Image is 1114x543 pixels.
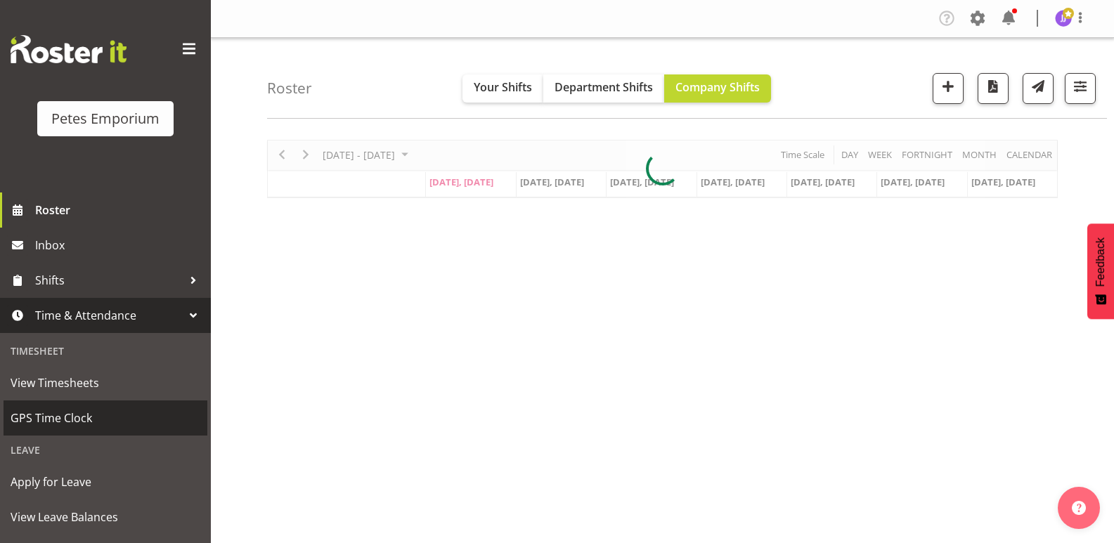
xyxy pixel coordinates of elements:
[4,464,207,499] a: Apply for Leave
[35,270,183,291] span: Shifts
[11,407,200,428] span: GPS Time Clock
[11,372,200,393] span: View Timesheets
[978,73,1009,104] button: Download a PDF of the roster according to the set date range.
[11,506,200,528] span: View Leave Balances
[462,74,543,103] button: Your Shifts
[35,199,204,221] span: Roster
[51,108,160,129] div: Petes Emporium
[1087,223,1114,319] button: Feedback - Show survey
[1065,73,1096,104] button: Filter Shifts
[4,365,207,400] a: View Timesheets
[555,79,653,95] span: Department Shifts
[4,400,207,436] a: GPS Time Clock
[267,80,312,96] h4: Roster
[664,74,771,103] button: Company Shifts
[1055,10,1072,27] img: janelle-jonkers702.jpg
[4,336,207,365] div: Timesheet
[4,436,207,464] div: Leave
[11,471,200,492] span: Apply for Leave
[675,79,760,95] span: Company Shifts
[4,499,207,535] a: View Leave Balances
[11,35,127,63] img: Rosterit website logo
[1023,73,1054,104] button: Send a list of all shifts for the selected filtered period to all rostered employees.
[1072,501,1086,515] img: help-xxl-2.png
[1094,237,1107,287] span: Feedback
[35,235,204,256] span: Inbox
[474,79,532,95] span: Your Shifts
[933,73,964,104] button: Add a new shift
[543,74,664,103] button: Department Shifts
[35,305,183,326] span: Time & Attendance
